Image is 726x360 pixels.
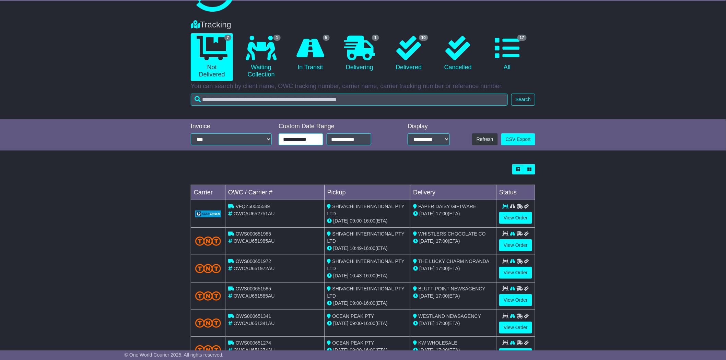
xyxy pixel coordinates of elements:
[195,345,221,355] img: TNT_Domestic.png
[236,340,271,346] span: OWS000651274
[418,204,476,209] span: PAPER DAISY GIFTWARE
[413,320,493,327] div: (ETA)
[496,185,535,200] td: Status
[350,245,362,251] span: 10:49
[224,35,232,41] span: 7
[419,238,434,244] span: [DATE]
[234,211,275,216] span: OWCAU652751AU
[436,211,448,216] span: 17:00
[413,238,493,245] div: (ETA)
[327,300,408,307] div: - (ETA)
[436,238,448,244] span: 17:00
[472,133,498,145] button: Refresh
[350,300,362,306] span: 09:00
[236,313,271,319] span: OWS000651341
[236,259,271,264] span: OWS000651972
[236,286,271,291] span: OWS000651585
[517,35,527,41] span: 17
[350,218,362,224] span: 09:00
[418,259,489,264] span: THE LUCKY CHARM NORANDA
[436,293,448,299] span: 17:00
[125,352,224,358] span: © One World Courier 2025. All rights reserved.
[236,204,270,209] span: VFQZ50045589
[413,347,493,354] div: (ETA)
[419,347,434,353] span: [DATE]
[372,35,379,41] span: 1
[486,33,528,74] a: 17 All
[332,340,374,346] span: OCEAN PEAK PTY
[499,322,532,334] a: View Order
[195,291,221,301] img: TNT_Domestic.png
[499,267,532,279] a: View Order
[413,210,493,217] div: (ETA)
[327,272,408,279] div: - (ETA)
[195,264,221,273] img: TNT_Domestic.png
[363,273,375,278] span: 16:00
[350,273,362,278] span: 10:43
[499,239,532,251] a: View Order
[419,321,434,326] span: [DATE]
[413,292,493,300] div: (ETA)
[327,231,405,244] span: SHIVACHI INTERNATIONAL PTY LTD
[234,321,275,326] span: OWCAU651341AU
[410,185,496,200] td: Delivery
[191,123,272,130] div: Invoice
[191,83,535,90] p: You can search by client name, OWC tracking number, carrier name, carrier tracking number or refe...
[332,313,374,319] span: OCEAN PEAK PTY
[234,293,275,299] span: OWCAU651585AU
[363,321,375,326] span: 16:00
[234,347,275,353] span: OWCAU651274AU
[273,35,281,41] span: 1
[327,217,408,225] div: - (ETA)
[187,20,539,30] div: Tracking
[324,185,410,200] td: Pickup
[388,33,430,74] a: 10 Delivered
[333,273,349,278] span: [DATE]
[419,211,434,216] span: [DATE]
[279,123,389,130] div: Custom Date Range
[501,133,535,145] a: CSV Export
[418,231,486,237] span: WHISTLERS CHOCOLATE CO
[418,340,457,346] span: KW WHOLESALE
[436,321,448,326] span: 17:00
[327,245,408,252] div: - (ETA)
[333,347,349,353] span: [DATE]
[419,35,428,41] span: 10
[289,33,331,74] a: 5 In Transit
[511,94,535,106] button: Search
[499,294,532,306] a: View Order
[419,266,434,271] span: [DATE]
[408,123,450,130] div: Display
[195,237,221,246] img: TNT_Domestic.png
[327,259,405,271] span: SHIVACHI INTERNATIONAL PTY LTD
[195,211,221,217] img: GetCarrierServiceLogo
[333,245,349,251] span: [DATE]
[418,286,485,291] span: BLUFF POINT NEWSAGENCY
[363,245,375,251] span: 16:00
[333,321,349,326] span: [DATE]
[333,218,349,224] span: [DATE]
[191,33,233,81] a: 7 Not Delivered
[234,238,275,244] span: OWCAU651985AU
[499,212,532,224] a: View Order
[363,300,375,306] span: 16:00
[327,320,408,327] div: - (ETA)
[323,35,330,41] span: 5
[363,218,375,224] span: 16:00
[350,347,362,353] span: 09:00
[240,33,282,81] a: 1 Waiting Collection
[327,286,405,299] span: SHIVACHI INTERNATIONAL PTY LTD
[350,321,362,326] span: 09:00
[234,266,275,271] span: OWCAU651972AU
[419,293,434,299] span: [DATE]
[338,33,380,74] a: 1 Delivering
[327,204,405,216] span: SHIVACHI INTERNATIONAL PTY LTD
[236,231,271,237] span: OWS000651985
[363,347,375,353] span: 16:00
[333,300,349,306] span: [DATE]
[191,185,225,200] td: Carrier
[437,33,479,74] a: Cancelled
[436,266,448,271] span: 17:00
[195,319,221,328] img: TNT_Domestic.png
[327,347,408,354] div: - (ETA)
